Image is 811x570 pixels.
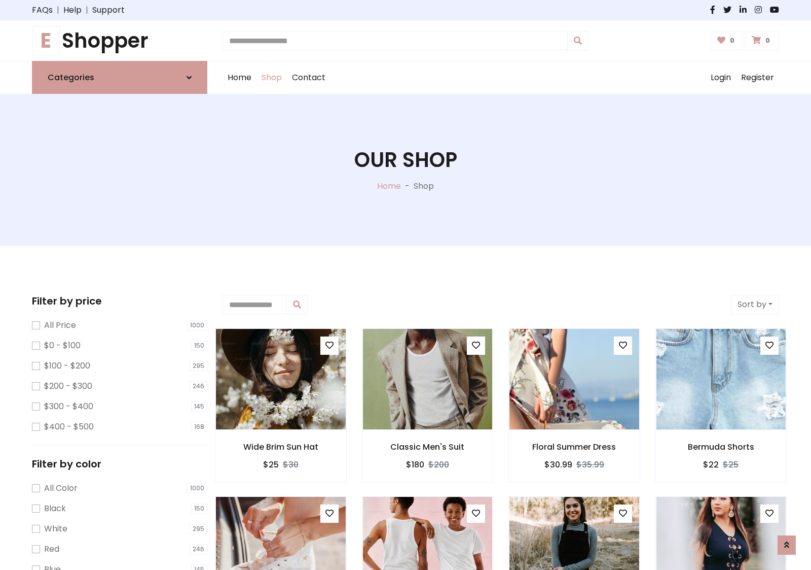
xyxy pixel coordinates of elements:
[723,459,739,471] del: $25
[509,442,640,452] h6: Floral Summer Dress
[711,31,744,50] a: 0
[362,442,493,452] h6: Classic Men's Suit
[32,61,207,94] a: Categories
[414,180,434,192] p: Shop
[191,504,207,514] span: 150
[63,4,82,16] a: Help
[354,148,457,172] h1: Our Shop
[656,442,787,452] h6: Bermuda Shorts
[191,422,207,432] span: 168
[44,523,67,535] label: White
[745,31,779,50] a: 0
[223,61,256,94] a: Home
[44,421,94,433] label: $400 - $500
[763,36,772,45] span: 0
[263,460,279,470] h6: $25
[191,341,207,351] span: 150
[44,482,78,494] label: All Color
[406,460,424,470] h6: $180
[44,340,81,352] label: $0 - $100
[44,543,59,555] label: Red
[190,361,207,371] span: 295
[727,36,737,45] span: 0
[287,61,330,94] a: Contact
[82,4,92,16] span: |
[44,400,93,413] label: $300 - $400
[706,61,736,94] a: Login
[32,458,207,470] h5: Filter by color
[377,180,401,192] a: Home
[32,28,207,53] a: EShopper
[544,460,572,470] h6: $30.99
[32,4,53,16] a: FAQs
[428,459,449,471] del: $200
[703,460,719,470] h6: $22
[44,319,76,331] label: All Price
[215,442,346,452] h6: Wide Brim Sun Hat
[32,26,60,55] span: E
[48,73,94,82] h6: Categories
[53,4,63,16] span: |
[283,459,299,471] del: $30
[191,401,207,412] span: 145
[92,4,125,16] a: Support
[190,544,207,554] span: 246
[401,180,414,192] p: -
[44,380,92,392] label: $200 - $300
[32,28,207,53] h1: Shopper
[736,61,779,94] a: Register
[256,61,287,94] a: Shop
[576,459,604,471] del: $35.99
[731,295,779,314] button: Sort by
[32,295,207,307] h5: Filter by price
[190,381,207,391] span: 246
[44,360,90,372] label: $100 - $200
[187,483,207,493] span: 1000
[44,502,66,515] label: Black
[187,320,207,330] span: 1000
[190,524,207,534] span: 295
